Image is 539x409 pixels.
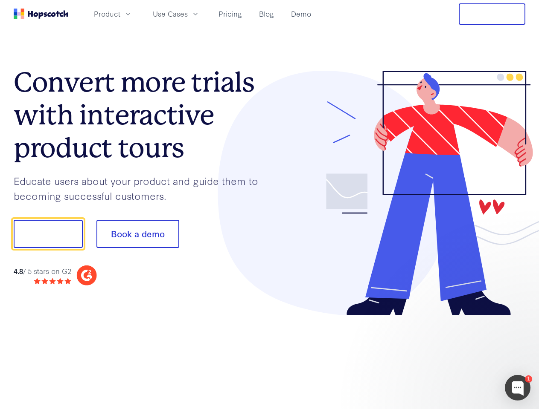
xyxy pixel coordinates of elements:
button: Use Cases [148,7,205,21]
a: Demo [288,7,315,21]
button: Free Trial [459,3,525,25]
a: Home [14,9,68,19]
button: Book a demo [96,220,179,248]
span: Use Cases [153,9,188,19]
h1: Convert more trials with interactive product tours [14,66,270,164]
div: / 5 stars on G2 [14,266,71,277]
strong: 4.8 [14,266,23,276]
p: Educate users about your product and guide them to becoming successful customers. [14,173,270,203]
a: Pricing [215,7,245,21]
a: Blog [256,7,277,21]
span: Product [94,9,120,19]
button: Product [89,7,137,21]
button: Show me! [14,220,83,248]
div: 1 [525,375,532,383]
